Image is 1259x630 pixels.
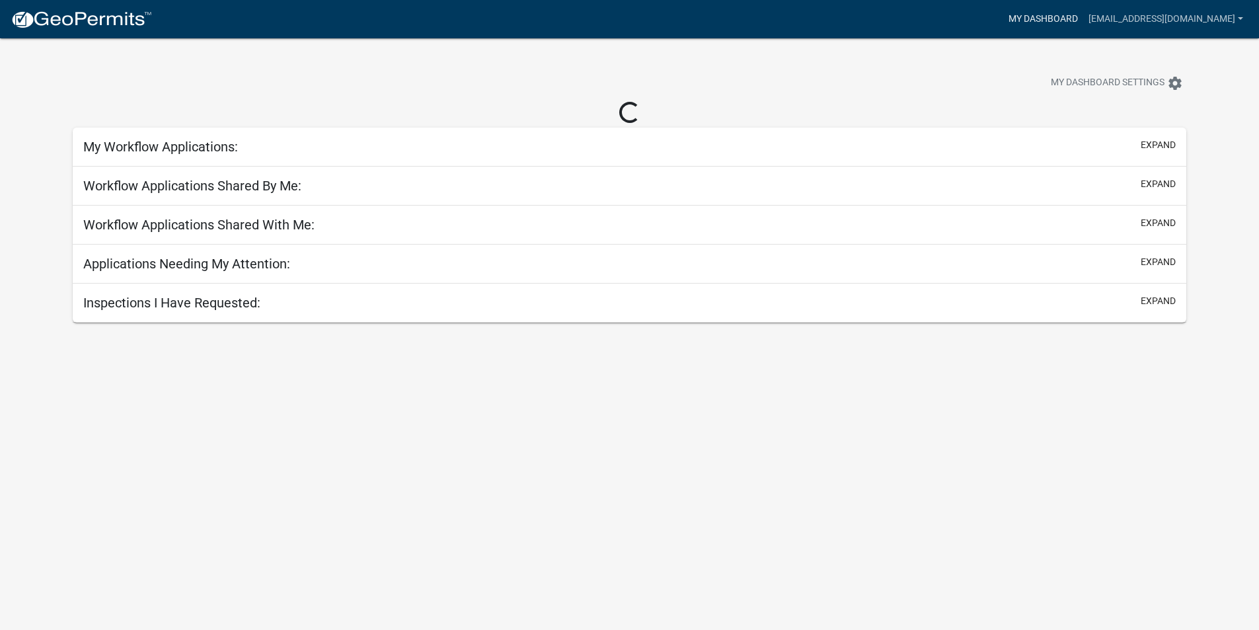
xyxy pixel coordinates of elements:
[1003,7,1083,32] a: My Dashboard
[1141,138,1176,152] button: expand
[1141,255,1176,269] button: expand
[83,139,238,155] h5: My Workflow Applications:
[83,256,290,272] h5: Applications Needing My Attention:
[1040,70,1194,96] button: My Dashboard Settingssettings
[1083,7,1248,32] a: [EMAIL_ADDRESS][DOMAIN_NAME]
[83,217,315,233] h5: Workflow Applications Shared With Me:
[1141,294,1176,308] button: expand
[1141,216,1176,230] button: expand
[83,295,260,311] h5: Inspections I Have Requested:
[1051,75,1164,91] span: My Dashboard Settings
[1167,75,1183,91] i: settings
[83,178,301,194] h5: Workflow Applications Shared By Me:
[1141,177,1176,191] button: expand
